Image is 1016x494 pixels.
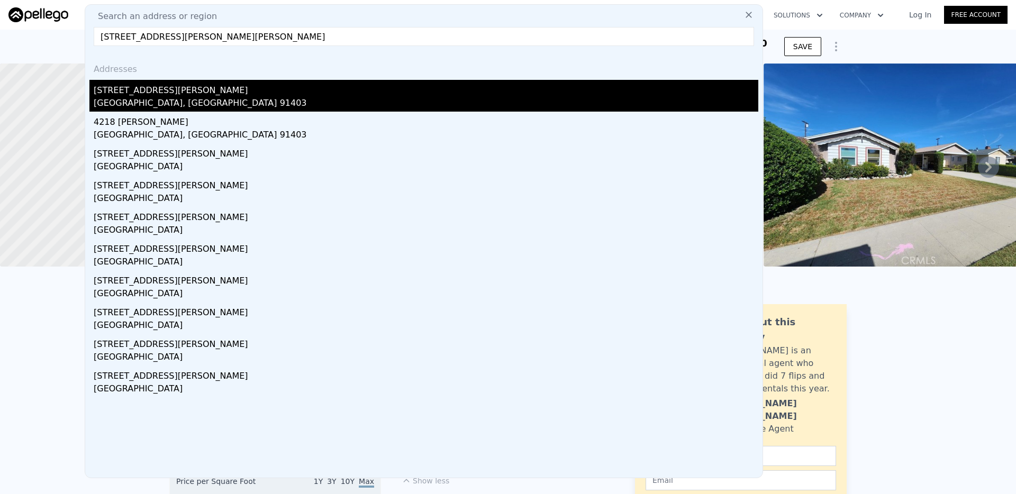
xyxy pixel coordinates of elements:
div: [GEOGRAPHIC_DATA] [94,382,758,397]
span: 1Y [314,477,323,486]
div: [PERSON_NAME] is an active local agent who personally did 7 flips and bought 3 rentals this year. [718,344,836,395]
button: Company [831,6,892,25]
div: [PERSON_NAME] [PERSON_NAME] [718,397,836,423]
div: Addresses [89,54,758,80]
button: Show Options [825,36,847,57]
div: [STREET_ADDRESS][PERSON_NAME] [94,302,758,319]
div: [STREET_ADDRESS][PERSON_NAME] [94,80,758,97]
div: [STREET_ADDRESS][PERSON_NAME] [94,239,758,255]
span: 10Y [341,477,355,486]
div: [GEOGRAPHIC_DATA] [94,255,758,270]
div: [STREET_ADDRESS][PERSON_NAME] [94,334,758,351]
div: [STREET_ADDRESS][PERSON_NAME] [94,207,758,224]
button: Show less [402,475,449,486]
button: SAVE [784,37,821,56]
div: [GEOGRAPHIC_DATA] [94,224,758,239]
div: [GEOGRAPHIC_DATA] [94,319,758,334]
img: Pellego [8,7,68,22]
div: [GEOGRAPHIC_DATA] [94,160,758,175]
span: 3Y [327,477,336,486]
span: Max [359,477,374,488]
div: Price per Square Foot [176,476,275,493]
div: [GEOGRAPHIC_DATA], [GEOGRAPHIC_DATA] 91403 [94,97,758,112]
div: Ask about this property [718,315,836,344]
a: Free Account [944,6,1008,24]
div: [STREET_ADDRESS][PERSON_NAME] [94,365,758,382]
div: 4218 [PERSON_NAME] [94,112,758,129]
div: [GEOGRAPHIC_DATA] [94,287,758,302]
input: Enter an address, city, region, neighborhood or zip code [94,27,754,46]
span: Search an address or region [89,10,217,23]
div: [STREET_ADDRESS][PERSON_NAME] [94,143,758,160]
a: Log In [896,10,944,20]
div: [GEOGRAPHIC_DATA] [94,192,758,207]
button: Solutions [765,6,831,25]
div: [STREET_ADDRESS][PERSON_NAME] [94,175,758,192]
div: [STREET_ADDRESS][PERSON_NAME] [94,270,758,287]
div: [GEOGRAPHIC_DATA], [GEOGRAPHIC_DATA] 91403 [94,129,758,143]
div: [GEOGRAPHIC_DATA] [94,351,758,365]
input: Email [646,470,836,490]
